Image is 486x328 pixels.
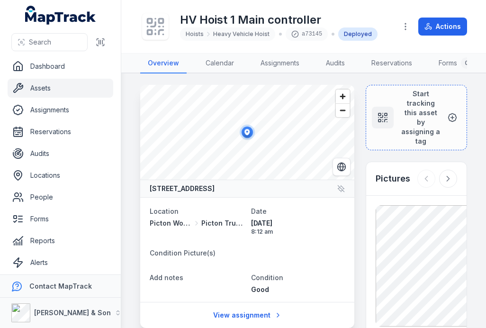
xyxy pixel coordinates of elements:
[213,30,270,38] span: Heavy Vehicle Hoist
[207,306,288,324] a: View assignment
[186,30,204,38] span: Hoists
[25,6,96,25] a: MapTrack
[11,33,88,51] button: Search
[376,172,410,185] h3: Pictures
[8,210,113,228] a: Forms
[29,37,51,47] span: Search
[29,282,92,290] strong: Contact MapTrack
[8,79,113,98] a: Assets
[150,184,215,193] strong: [STREET_ADDRESS]
[336,103,350,117] button: Zoom out
[418,18,467,36] button: Actions
[150,219,192,228] span: Picton Workshops & Bays
[8,100,113,119] a: Assignments
[150,219,243,228] a: Picton Workshops & BaysPicton Truck Bay
[8,122,113,141] a: Reservations
[336,90,350,103] button: Zoom in
[180,12,378,27] h1: HV Hoist 1 Main controller
[431,54,480,73] a: Forms0
[366,85,467,150] button: Start tracking this asset by assigning a tag
[8,231,113,250] a: Reports
[8,57,113,76] a: Dashboard
[150,273,183,282] span: Add notes
[251,285,269,293] span: Good
[8,166,113,185] a: Locations
[8,144,113,163] a: Audits
[401,89,440,146] span: Start tracking this asset by assigning a tag
[333,158,351,176] button: Switch to Satellite View
[251,219,345,228] span: [DATE]
[150,249,216,257] span: Condition Picture(s)
[8,188,113,207] a: People
[338,27,378,41] div: Deployed
[253,54,307,73] a: Assignments
[140,54,187,73] a: Overview
[251,219,345,236] time: 7/8/2025, 8:12:18 am
[34,309,111,317] strong: [PERSON_NAME] & Son
[198,54,242,73] a: Calendar
[150,207,179,215] span: Location
[201,219,243,228] span: Picton Truck Bay
[8,253,113,272] a: Alerts
[251,273,283,282] span: Condition
[364,54,420,73] a: Reservations
[251,228,345,236] span: 8:12 am
[461,57,472,69] div: 0
[140,85,354,180] canvas: Map
[318,54,352,73] a: Audits
[251,207,267,215] span: Date
[286,27,328,41] div: a73145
